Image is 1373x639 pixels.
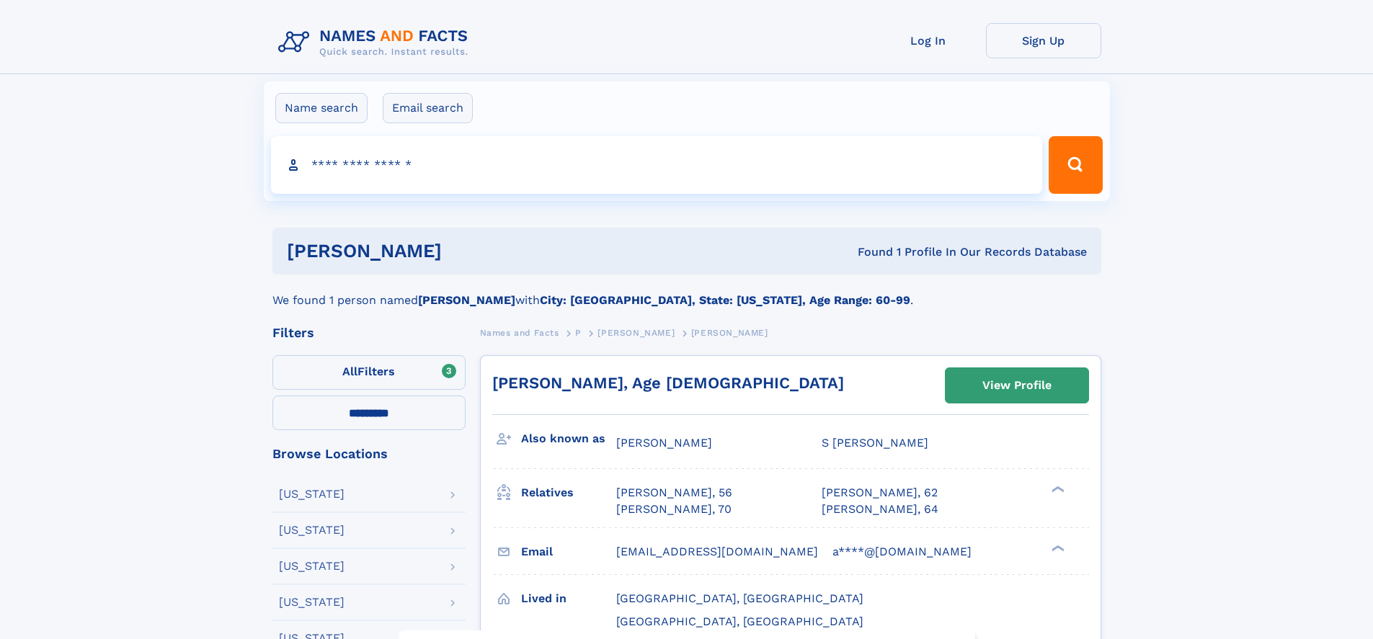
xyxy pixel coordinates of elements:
[272,447,466,460] div: Browse Locations
[521,481,616,505] h3: Relatives
[946,368,1088,403] a: View Profile
[521,426,616,451] h3: Also known as
[616,485,732,501] a: [PERSON_NAME], 56
[575,328,582,338] span: P
[822,501,938,517] a: [PERSON_NAME], 64
[279,524,345,536] div: [US_STATE]
[616,615,863,628] span: [GEOGRAPHIC_DATA], [GEOGRAPHIC_DATA]
[616,436,712,450] span: [PERSON_NAME]
[521,540,616,564] h3: Email
[342,365,357,378] span: All
[616,591,863,605] span: [GEOGRAPHIC_DATA], [GEOGRAPHIC_DATA]
[272,274,1101,309] div: We found 1 person named with .
[616,501,732,517] a: [PERSON_NAME], 70
[575,323,582,341] a: P
[1048,485,1065,494] div: ❯
[279,560,345,572] div: [US_STATE]
[616,545,818,558] span: [EMAIL_ADDRESS][DOMAIN_NAME]
[492,374,844,392] a: [PERSON_NAME], Age [DEMOGRAPHIC_DATA]
[986,23,1101,58] a: Sign Up
[287,242,650,260] h1: [PERSON_NAME]
[1048,543,1065,553] div: ❯
[275,93,368,123] label: Name search
[540,293,910,307] b: City: [GEOGRAPHIC_DATA], State: [US_STATE], Age Range: 60-99
[871,23,986,58] a: Log In
[597,328,675,338] span: [PERSON_NAME]
[1049,136,1102,194] button: Search Button
[691,328,768,338] span: [PERSON_NAME]
[271,136,1043,194] input: search input
[480,323,559,341] a: Names and Facts
[649,244,1087,260] div: Found 1 Profile In Our Records Database
[521,586,616,611] h3: Lived in
[383,93,473,123] label: Email search
[822,485,938,501] a: [PERSON_NAME], 62
[272,326,466,339] div: Filters
[597,323,675,341] a: [PERSON_NAME]
[279,488,345,500] div: [US_STATE]
[418,293,515,307] b: [PERSON_NAME]
[272,23,480,62] img: Logo Names and Facts
[822,436,928,450] span: S [PERSON_NAME]
[272,355,466,390] label: Filters
[279,596,345,608] div: [US_STATE]
[982,369,1052,402] div: View Profile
